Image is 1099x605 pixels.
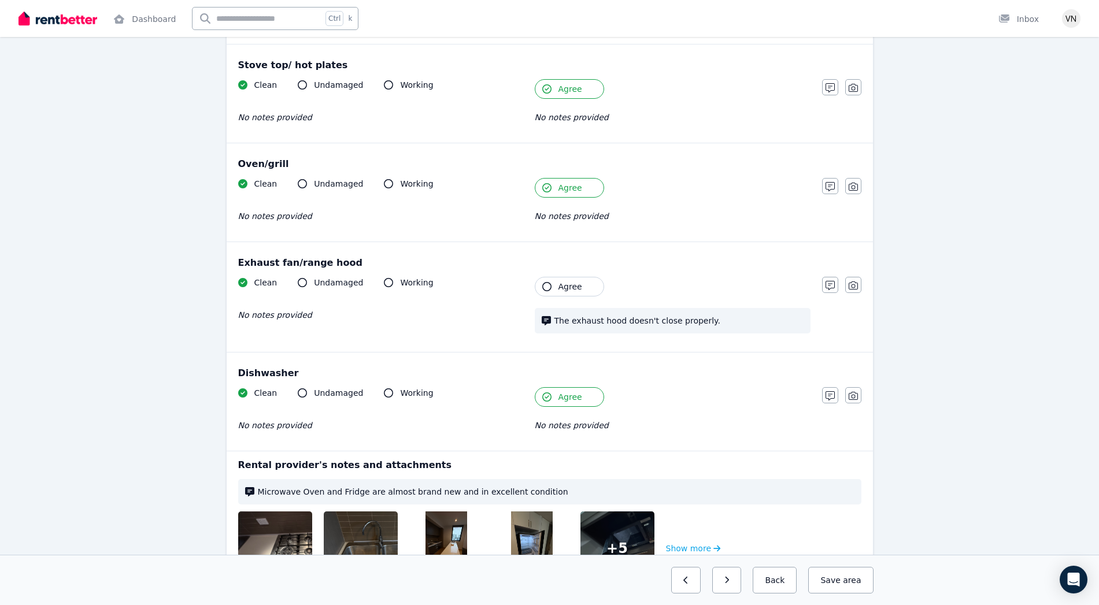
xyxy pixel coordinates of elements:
[998,13,1039,25] div: Inbox
[558,391,582,403] span: Agree
[238,157,861,171] div: Oven/grill
[1060,566,1087,593] div: Open Intercom Messenger
[238,366,861,380] div: Dishwasher
[558,83,582,95] span: Agree
[254,277,277,288] span: Clean
[314,277,363,288] span: Undamaged
[400,387,433,399] span: Working
[535,113,609,122] span: No notes provided
[400,178,433,190] span: Working
[808,567,873,593] button: Save area
[666,511,721,585] button: Show more
[425,511,467,585] img: Kitchen 1.jpeg
[1062,9,1081,28] img: Vishnu Krishnankutty Nair
[554,315,804,326] span: The exhaust hood doesn't close properly.
[238,256,861,270] div: Exhaust fan/range hood
[238,458,861,472] p: Rental provider's notes and attachments
[324,511,456,585] img: Kitchen Sink.jpeg
[843,574,861,586] span: area
[400,277,433,288] span: Working
[753,567,797,593] button: Back
[258,486,854,498] span: Microwave Oven and Fridge are almost brand new and in excellent condition
[535,387,604,407] button: Agree
[238,421,312,430] span: No notes provided
[238,58,861,72] div: Stove top/ hot plates
[511,511,553,585] img: Fridge.jpeg
[535,178,604,198] button: Agree
[238,211,312,221] span: No notes provided
[314,178,363,190] span: Undamaged
[254,79,277,91] span: Clean
[18,10,97,27] img: RentBetter
[314,387,363,399] span: Undamaged
[254,387,277,399] span: Clean
[535,277,604,296] button: Agree
[400,79,433,91] span: Working
[325,11,343,26] span: Ctrl
[558,182,582,194] span: Agree
[558,281,582,292] span: Agree
[606,539,628,558] span: + 5
[314,79,363,91] span: Undamaged
[238,113,312,122] span: No notes provided
[238,511,370,585] img: Cooktop.jpeg
[535,211,609,221] span: No notes provided
[535,421,609,430] span: No notes provided
[535,79,604,99] button: Agree
[348,14,352,23] span: k
[254,178,277,190] span: Clean
[238,310,312,320] span: No notes provided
